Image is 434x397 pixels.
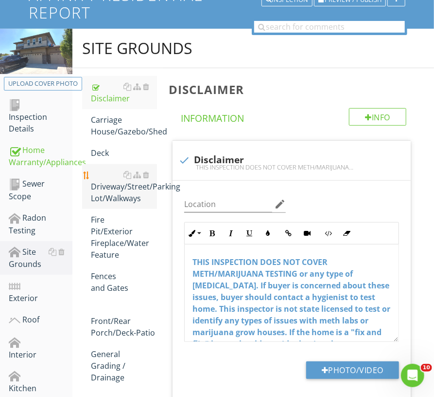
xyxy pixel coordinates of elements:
[9,370,72,395] div: Kitchen
[4,77,82,91] button: Upload cover photo
[91,303,157,339] div: Front/Rear Porch/Deck-Patio
[259,224,277,243] button: Colors
[91,270,157,294] div: Fences and Gates
[91,147,157,159] div: Deck
[421,364,432,372] span: 10
[82,38,192,58] div: Site Grounds
[203,224,222,243] button: Bold (Ctrl+B)
[8,79,78,89] div: Upload cover photo
[222,224,240,243] button: Italic (Ctrl+I)
[181,108,406,125] h4: Information
[178,163,405,171] div: THIS INSPECTION DOES NOT COVER METH/MARIJUANA TESTING or any type of [MEDICAL_DATA]. If buyer is ...
[274,198,286,210] i: edit
[91,169,157,204] div: Driveway/Street/Parking Lot/Walkways
[298,224,316,243] button: Insert Video
[319,224,337,243] button: Code View
[9,280,72,304] div: Exterior
[9,178,72,202] div: Sewer Scope
[9,144,72,169] div: Home Warranty/Appliances
[9,98,72,134] div: Inspection Details
[91,214,157,261] div: Fire Pit/Exterior Fireplace/Water Feature
[91,348,157,383] div: General Grading / Drainage
[184,196,272,212] input: Location
[306,361,399,379] button: Photo/Video
[9,314,72,326] div: Roof
[254,21,405,33] input: search for comments
[240,224,259,243] button: Underline (Ctrl+U)
[9,336,72,360] div: Interior
[169,83,418,96] h3: Disclaimer
[185,224,203,243] button: Inline Style
[91,114,157,137] div: Carriage House/Gazebo/Shed
[401,364,424,387] iframe: Intercom live chat
[349,108,406,126] div: Info
[9,246,72,270] div: Site Grounds
[279,224,298,243] button: Insert Link (Ctrl+K)
[337,224,356,243] button: Clear Formatting
[9,212,72,236] div: Radon Testing
[91,81,157,104] div: Disclaimer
